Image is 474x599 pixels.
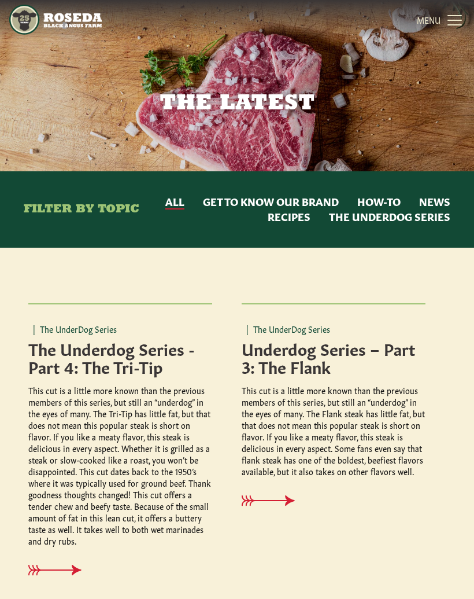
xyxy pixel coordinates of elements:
button: News [419,194,450,210]
h4: The Underdog Series - Part 4: The Tri-Tip [28,339,212,375]
img: https://roseda.com/wp-content/uploads/2021/05/roseda-25-header.png [9,5,102,35]
button: The UnderDog Series [329,210,450,225]
span: | [246,323,249,335]
h4: Underdog Series – Part 3: The Flank [242,339,425,375]
p: The UnderDog Series [28,323,212,335]
p: This cut is a little more known than the previous members of this series, but still an “underdog”... [242,384,425,477]
button: How-to [357,194,401,210]
span: | [33,323,35,335]
button: Recipes [268,210,310,225]
h4: Filter By Topic [24,203,139,216]
p: The UnderDog Series [242,323,425,335]
p: This cut is a little more known than the previous members of this series, but still an “underdog”... [28,384,212,546]
span: MENU [417,14,440,25]
button: All [165,194,184,210]
a: |The UnderDog Series Underdog Series – Part 3: The Flank This cut is a little more known than the... [237,303,450,543]
button: Get to Know Our Brand [203,194,339,210]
